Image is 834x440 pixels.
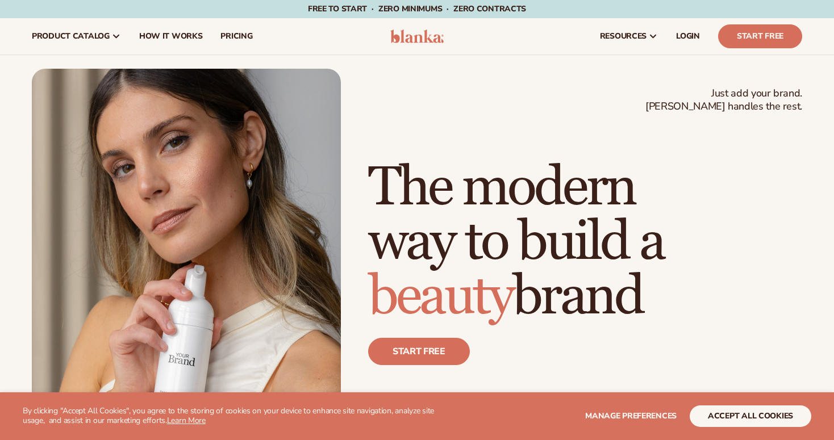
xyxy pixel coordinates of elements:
[585,405,677,427] button: Manage preferences
[585,410,677,421] span: Manage preferences
[220,32,252,41] span: pricing
[690,405,811,427] button: accept all cookies
[368,388,427,413] p: 100K+
[676,32,700,41] span: LOGIN
[667,18,709,55] a: LOGIN
[368,338,470,365] a: Start free
[600,32,647,41] span: resources
[544,388,629,413] p: 450+
[211,18,261,55] a: pricing
[139,32,203,41] span: How It Works
[718,24,802,48] a: Start Free
[32,32,110,41] span: product catalog
[167,415,206,426] a: Learn More
[368,161,802,324] h1: The modern way to build a brand
[449,388,521,413] p: 4.9
[368,263,512,330] span: beauty
[23,18,130,55] a: product catalog
[591,18,667,55] a: resources
[308,3,526,14] span: Free to start · ZERO minimums · ZERO contracts
[390,30,444,43] img: logo
[130,18,212,55] a: How It Works
[23,407,443,426] p: By clicking "Accept All Cookies", you agree to the storing of cookies on your device to enhance s...
[645,87,802,114] span: Just add your brand. [PERSON_NAME] handles the rest.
